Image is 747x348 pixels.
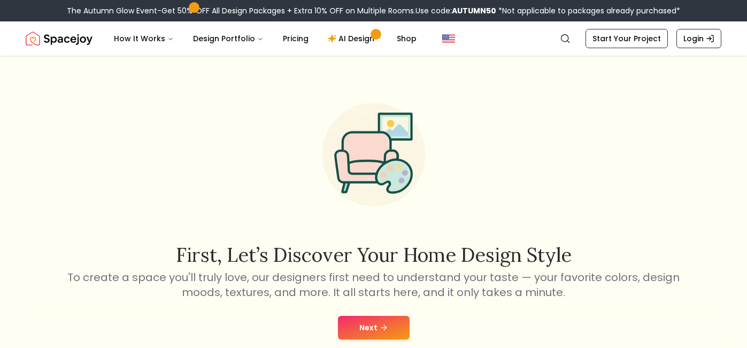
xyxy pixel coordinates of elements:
[676,29,721,48] a: Login
[338,316,410,339] button: Next
[274,28,317,49] a: Pricing
[26,28,93,49] a: Spacejoy
[67,5,680,16] div: The Autumn Glow Event-Get 50% OFF All Design Packages + Extra 10% OFF on Multiple Rooms.
[496,5,680,16] span: *Not applicable to packages already purchased*
[66,270,682,300] p: To create a space you'll truly love, our designers first need to understand your taste — your fav...
[184,28,272,49] button: Design Portfolio
[105,28,182,49] button: How It Works
[105,28,425,49] nav: Main
[586,29,668,48] a: Start Your Project
[415,5,496,16] span: Use code:
[319,28,386,49] a: AI Design
[305,86,442,223] img: Start Style Quiz Illustration
[388,28,425,49] a: Shop
[26,28,93,49] img: Spacejoy Logo
[26,21,721,56] nav: Global
[452,5,496,16] b: AUTUMN50
[442,32,455,45] img: United States
[66,244,682,266] h2: First, let’s discover your home design style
